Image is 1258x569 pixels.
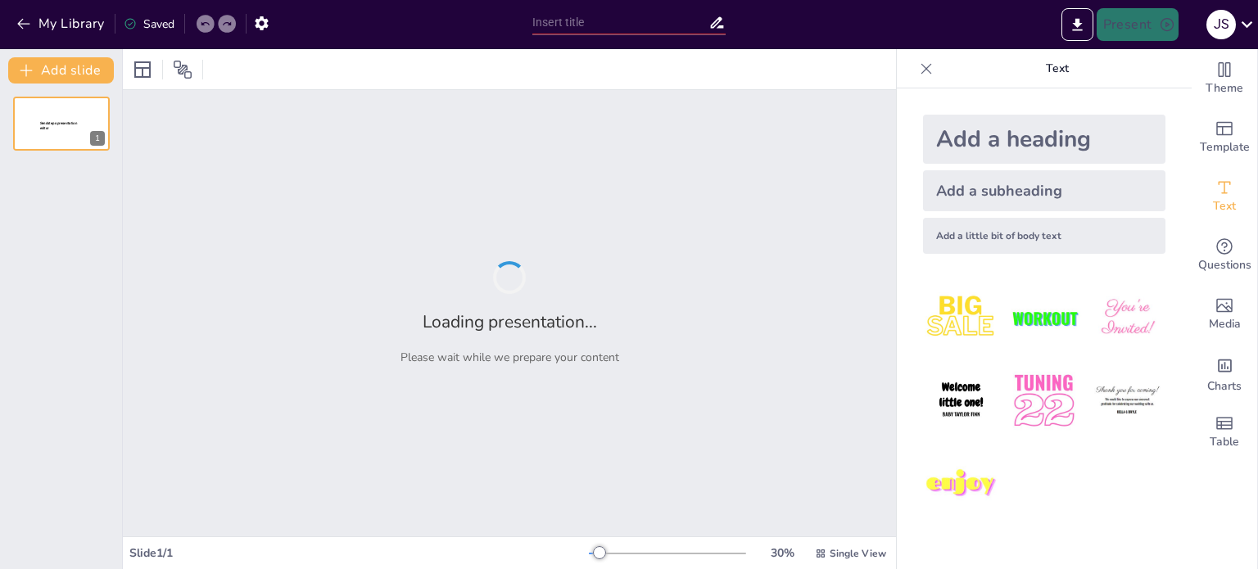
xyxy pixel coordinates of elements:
[1192,226,1257,285] div: Get real-time input from your audience
[1206,10,1236,39] div: J S
[129,56,156,83] div: Layout
[1192,108,1257,167] div: Add ready made slides
[939,49,1175,88] p: Text
[1006,280,1082,356] img: 2.jpeg
[423,310,597,333] h2: Loading presentation...
[40,121,77,130] span: Sendsteps presentation editor
[124,16,174,32] div: Saved
[1213,197,1236,215] span: Text
[1210,433,1239,451] span: Table
[830,547,886,560] span: Single View
[923,446,999,522] img: 7.jpeg
[923,280,999,356] img: 1.jpeg
[1192,403,1257,462] div: Add a table
[8,57,114,84] button: Add slide
[1200,138,1250,156] span: Template
[129,545,589,561] div: Slide 1 / 1
[1192,49,1257,108] div: Change the overall theme
[923,363,999,439] img: 4.jpeg
[1061,8,1093,41] button: Export to PowerPoint
[1089,280,1165,356] img: 3.jpeg
[1209,315,1241,333] span: Media
[1206,8,1236,41] button: J S
[1192,285,1257,344] div: Add images, graphics, shapes or video
[1206,79,1243,97] span: Theme
[1192,167,1257,226] div: Add text boxes
[762,545,802,561] div: 30 %
[1207,377,1242,395] span: Charts
[923,218,1165,254] div: Add a little bit of body text
[1192,344,1257,403] div: Add charts and graphs
[400,350,619,365] p: Please wait while we prepare your content
[532,11,708,34] input: Insert title
[173,60,192,79] span: Position
[1089,363,1165,439] img: 6.jpeg
[1097,8,1179,41] button: Present
[1198,256,1251,274] span: Questions
[12,11,111,37] button: My Library
[923,115,1165,164] div: Add a heading
[13,97,110,151] div: Sendsteps presentation editor1
[923,170,1165,211] div: Add a subheading
[90,131,105,146] div: 1
[1006,363,1082,439] img: 5.jpeg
